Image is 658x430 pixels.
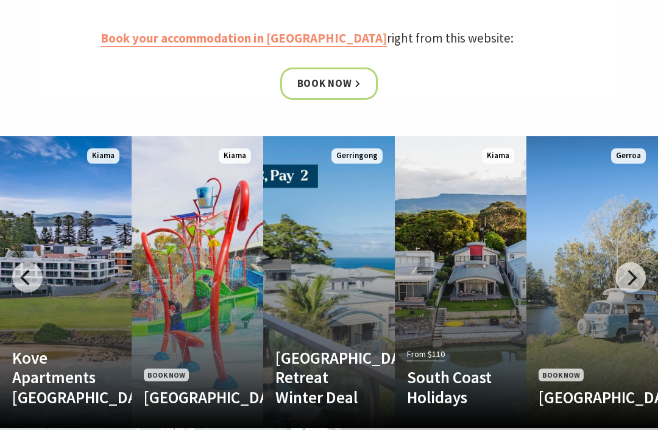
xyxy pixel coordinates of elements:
[263,136,395,428] a: Another Image Used [GEOGRAPHIC_DATA] Retreat Winter Deal Gerringong
[144,387,232,407] h4: [GEOGRAPHIC_DATA]
[219,148,251,164] span: Kiama
[539,387,626,407] h4: [GEOGRAPHIC_DATA]
[101,30,387,47] a: Book your accommodation in [GEOGRAPHIC_DATA]
[101,28,557,49] p: right from this website:
[280,68,378,100] a: Book now
[132,136,263,428] a: Book Now [GEOGRAPHIC_DATA] Kiama
[12,348,100,407] h4: Kove Apartments [GEOGRAPHIC_DATA]
[275,348,363,407] h4: [GEOGRAPHIC_DATA] Retreat Winter Deal
[87,148,119,164] span: Kiama
[407,367,495,407] h4: South Coast Holidays
[539,369,584,381] span: Book Now
[482,148,514,164] span: Kiama
[611,148,646,164] span: Gerroa
[526,136,658,428] a: Book Now [GEOGRAPHIC_DATA] Gerroa
[395,136,526,428] a: Another Image Used From $110 South Coast Holidays Kiama
[144,369,189,381] span: Book Now
[407,347,445,361] span: From $110
[331,148,383,164] span: Gerringong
